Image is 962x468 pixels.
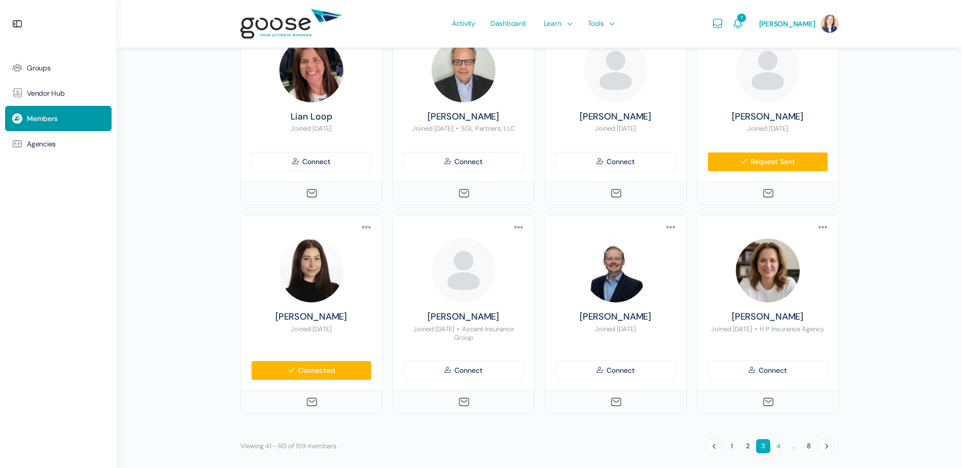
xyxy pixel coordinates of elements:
a: Members [5,106,112,131]
a: Connect [403,361,524,380]
span: • [755,325,757,333]
img: Profile photo of Jane Sye [736,38,800,102]
a: Connect [707,361,828,380]
a: 4 [771,439,786,453]
a: Connect [555,361,676,380]
a: Send Message [762,187,773,200]
img: Profile photo of Ana Narvaez [279,239,343,302]
p: Joined [DATE] [251,125,372,133]
span: Groups [27,64,51,72]
a: [PERSON_NAME] [555,311,676,323]
img: Profile photo of Walter Landwehr [432,38,495,102]
a: [PERSON_NAME] [707,111,828,123]
a: Send Message [610,187,621,200]
a: Request Sent [707,152,828,172]
span: • [457,325,459,333]
a: Connected [251,361,372,380]
iframe: Chat Widget [911,419,962,468]
a: Agencies [5,131,112,157]
a: Groups [5,55,112,81]
a: Send Message [762,396,773,408]
a: Send Message [306,187,317,200]
a: Connect [403,152,524,172]
a: Send Message [458,396,469,408]
img: Profile photo of Nathan Hunt [432,239,495,302]
p: Joined [DATE] [555,125,676,133]
a: [PERSON_NAME] [707,311,828,323]
span: [PERSON_NAME] [759,19,815,28]
p: Joined [DATE] H P Insurance Agency [707,325,828,334]
a: [PERSON_NAME] [251,311,372,323]
span: … [787,439,801,453]
a: Vendor Hub [5,81,112,106]
a: 2 [741,439,755,453]
span: 3 [756,439,770,453]
img: Profile photo of Lian Loop [279,38,343,102]
img: Profile photo of Michael Reddy III [584,239,648,302]
a: → [820,439,834,453]
p: Viewing 41 - 60 of 159 members [240,439,337,453]
img: Profile photo of Jeff Lee [584,38,648,102]
a: Connect [555,152,676,172]
p: Joined [DATE] [707,125,828,133]
span: 7 [737,14,745,22]
a: Lian Loop [251,111,372,123]
a: [PERSON_NAME] [555,111,676,123]
a: Send Message [458,187,469,200]
span: Members [27,114,57,123]
a: 8 [802,439,816,453]
p: Joined [DATE] [555,325,676,334]
p: Joined [DATE] SGL Partners, LLC [403,125,524,133]
img: Profile photo of Kellie Pickett [736,239,800,302]
span: • [456,124,458,133]
span: Vendor Hub [27,89,65,98]
p: Joined [DATE] [251,325,372,334]
a: Send Message [610,396,621,408]
a: Connect [251,152,372,172]
span: Agencies [27,140,56,148]
p: Joined [DATE] Ascent Insurance Group [403,325,524,342]
a: 1 [725,439,739,453]
a: Send Message [306,396,317,408]
a: ← [707,439,721,453]
a: [PERSON_NAME] [403,111,524,123]
a: [PERSON_NAME] [403,311,524,323]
